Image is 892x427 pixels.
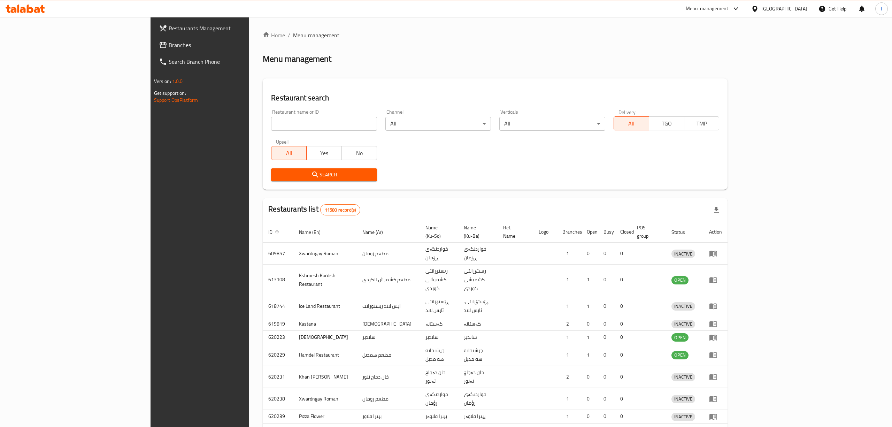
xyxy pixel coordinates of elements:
span: Search [277,170,371,179]
td: پیتزا فلاوەر [420,410,458,424]
span: Branches [169,41,294,49]
td: شانديز [458,330,498,344]
td: 0 [615,410,631,424]
button: All [614,116,649,130]
label: Delivery [618,109,636,114]
span: INACTIVE [671,302,695,310]
span: Search Branch Phone [169,58,294,66]
h2: Restaurants list [268,204,360,215]
td: 0 [615,344,631,366]
span: Restaurants Management [169,24,294,32]
th: Branches [557,221,581,243]
td: ايس لاند ريستورانت [357,295,420,317]
span: INACTIVE [671,250,695,258]
td: 1 [557,330,581,344]
td: خان دجاج تنور [357,366,420,388]
td: 0 [598,366,615,388]
td: خواردنگەی رؤمان [458,388,498,410]
td: 0 [581,243,598,265]
td: 0 [598,388,615,410]
span: Name (Ku-So) [425,223,450,240]
td: 1 [581,330,598,344]
span: INACTIVE [671,395,695,403]
span: INACTIVE [671,373,695,381]
div: Menu [709,395,722,403]
td: رێستۆرانتی کشمیشى كوردى [420,265,458,295]
span: POS group [637,223,658,240]
td: 0 [615,243,631,265]
th: Busy [598,221,615,243]
th: Logo [533,221,557,243]
td: 2 [557,366,581,388]
td: 1 [557,388,581,410]
a: Branches [153,37,300,53]
span: OPEN [671,334,689,342]
th: Open [581,221,598,243]
td: Pizza Flower [293,410,357,424]
td: مطعم رومان [357,243,420,265]
td: 0 [598,265,615,295]
td: 0 [598,243,615,265]
span: Yes [309,148,339,158]
td: 0 [598,344,615,366]
div: INACTIVE [671,250,695,258]
td: 0 [581,388,598,410]
td: Xwardngay Roman [293,388,357,410]
td: Kastana [293,317,357,331]
td: 1 [557,344,581,366]
span: ID [268,228,282,236]
span: No [345,148,374,158]
span: Status [671,228,694,236]
button: No [341,146,377,160]
td: 0 [598,410,615,424]
td: مطعم رومان [357,388,420,410]
td: .ڕێستۆرانتی ئایس لاند [458,295,498,317]
td: مطعم همديل [357,344,420,366]
div: Menu [709,302,722,310]
div: Menu [709,249,722,258]
td: 0 [615,317,631,331]
td: رێستۆرانتی کشمیشى كوردى [458,265,498,295]
div: Total records count [320,204,360,215]
span: TMP [687,119,717,129]
td: 1 [581,344,598,366]
td: 0 [598,295,615,317]
td: شانديز [357,330,420,344]
span: Name (Ku-Ba) [464,223,489,240]
td: خان دەجاج تەنور [420,366,458,388]
span: 1.0.0 [172,77,183,86]
td: 1 [557,265,581,295]
span: All [617,119,646,129]
h2: Restaurant search [271,93,719,103]
td: [DEMOGRAPHIC_DATA] [357,317,420,331]
td: Ice Land Restaurant [293,295,357,317]
span: Ref. Name [503,223,525,240]
nav: breadcrumb [263,31,728,39]
td: 0 [581,410,598,424]
td: خواردنگەی ڕۆمان [420,243,458,265]
td: 0 [615,295,631,317]
td: خواردنگەی رؤمان [420,388,458,410]
button: TMP [684,116,720,130]
td: 0 [598,330,615,344]
td: 0 [581,317,598,331]
button: All [271,146,307,160]
td: 1 [557,295,581,317]
td: 0 [615,388,631,410]
span: Menu management [293,31,339,39]
th: Action [703,221,728,243]
div: Menu [709,333,722,342]
td: 0 [615,366,631,388]
span: OPEN [671,276,689,284]
td: 1 [581,265,598,295]
td: ڕێستۆرانتی ئایس لاند [420,295,458,317]
span: OPEN [671,351,689,359]
span: l [881,5,882,13]
span: INACTIVE [671,320,695,328]
th: Closed [615,221,631,243]
td: 1 [557,243,581,265]
button: TGO [649,116,684,130]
